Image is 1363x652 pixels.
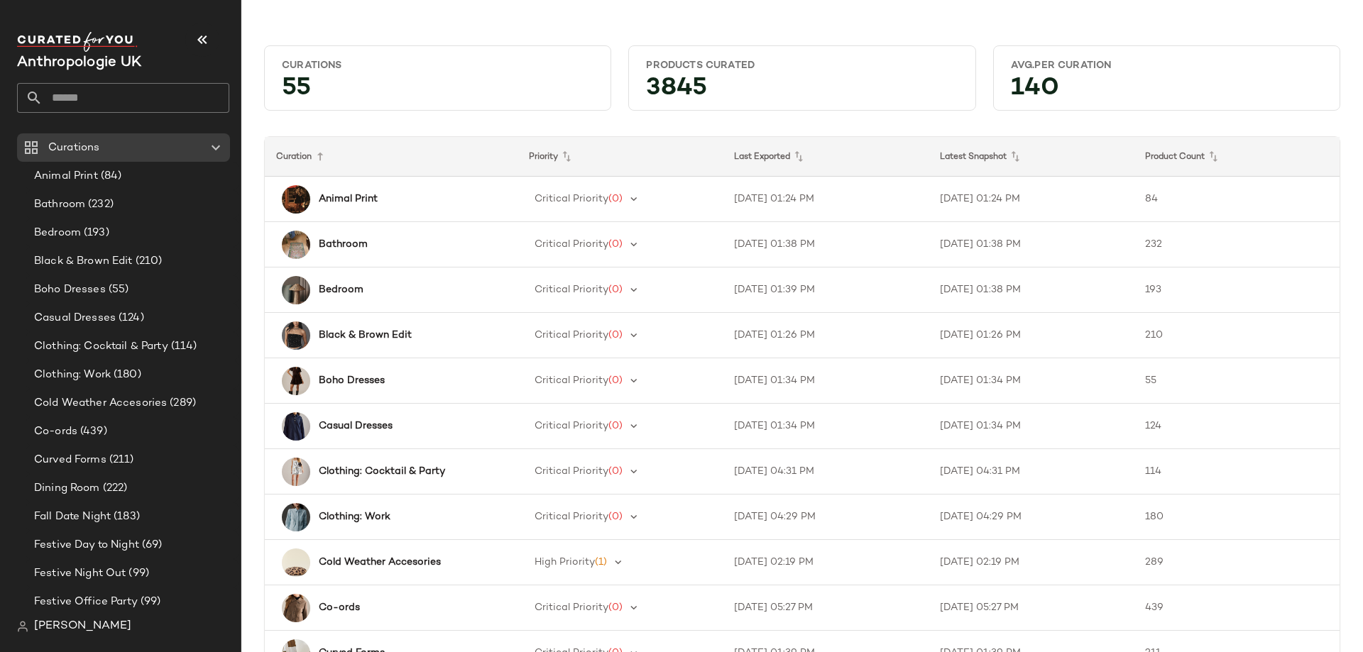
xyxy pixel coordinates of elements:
[723,404,929,449] td: [DATE] 01:34 PM
[929,494,1134,540] td: [DATE] 04:29 PM
[34,480,100,497] span: Dining Room
[282,185,310,214] img: 4133940870035_000_e20
[535,330,608,341] span: Critical Priority
[111,367,141,383] span: (180)
[34,509,111,525] span: Fall Date Night
[282,231,310,259] img: 4544I319AA_000_a
[319,282,363,297] b: Bedroom
[34,618,131,635] span: [PERSON_NAME]
[1134,404,1340,449] td: 124
[319,419,393,433] b: Casual Dresses
[1134,494,1340,540] td: 180
[138,594,161,610] span: (99)
[535,421,608,431] span: Critical Priority
[518,137,723,177] th: Priority
[1134,540,1340,585] td: 289
[723,222,929,267] td: [DATE] 01:38 PM
[319,328,412,343] b: Black & Brown Edit
[282,548,310,577] img: 4152962200032_070_e
[1134,585,1340,631] td: 439
[723,585,929,631] td: [DATE] 05:27 PM
[34,282,106,298] span: Boho Dresses
[34,565,126,582] span: Festive Night Out
[1134,313,1340,358] td: 210
[17,621,28,632] img: svg%3e
[98,168,122,184] span: (84)
[126,565,149,582] span: (99)
[270,78,605,104] div: 55
[167,395,196,411] span: (289)
[319,237,368,252] b: Bathroom
[106,452,134,468] span: (211)
[34,594,138,610] span: Festive Office Party
[81,225,109,241] span: (193)
[929,540,1134,585] td: [DATE] 02:19 PM
[608,421,623,431] span: (0)
[535,557,595,568] span: High Priority
[535,466,608,477] span: Critical Priority
[1134,222,1340,267] td: 232
[723,449,929,494] td: [DATE] 04:31 PM
[608,330,623,341] span: (0)
[929,267,1134,313] td: [DATE] 01:38 PM
[100,480,128,497] span: (222)
[723,494,929,540] td: [DATE] 04:29 PM
[723,177,929,222] td: [DATE] 01:24 PM
[608,512,623,522] span: (0)
[319,509,390,524] b: Clothing: Work
[34,424,77,440] span: Co-ords
[1134,449,1340,494] td: 114
[48,140,99,156] span: Curations
[133,253,163,270] span: (210)
[282,321,310,350] img: 4140263430152_001_b
[34,395,167,411] span: Cold Weather Accesories
[34,310,116,326] span: Casual Dresses
[34,537,139,553] span: Festive Day to Night
[319,555,441,570] b: Cold Weather Accesories
[34,367,111,383] span: Clothing: Work
[1000,78,1334,104] div: 140
[1134,137,1340,177] th: Product Count
[34,452,106,468] span: Curved Forms
[723,313,929,358] td: [DATE] 01:26 PM
[723,358,929,404] td: [DATE] 01:34 PM
[34,197,85,213] span: Bathroom
[929,404,1134,449] td: [DATE] 01:34 PM
[723,540,929,585] td: [DATE] 02:19 PM
[646,59,958,72] div: Products Curated
[723,267,929,313] td: [DATE] 01:39 PM
[1011,59,1323,72] div: Avg.per Curation
[535,284,608,295] span: Critical Priority
[111,509,140,525] span: (183)
[34,168,98,184] span: Animal Print
[77,424,107,440] span: (439)
[929,137,1134,177] th: Latest Snapshot
[265,137,518,177] th: Curation
[282,412,310,441] img: 4130912140002_047_e
[929,585,1134,631] td: [DATE] 05:27 PM
[608,194,623,204] span: (0)
[535,512,608,522] span: Critical Priority
[535,602,608,613] span: Critical Priority
[635,78,969,104] div: 3845
[535,239,608,250] span: Critical Priority
[535,194,608,204] span: Critical Priority
[85,197,114,213] span: (232)
[608,602,623,613] span: (0)
[608,466,623,477] span: (0)
[34,225,81,241] span: Bedroom
[929,177,1134,222] td: [DATE] 01:24 PM
[34,338,168,355] span: Clothing: Cocktail & Party
[595,557,607,568] span: (1)
[139,537,163,553] span: (69)
[929,222,1134,267] td: [DATE] 01:38 PM
[282,458,310,486] img: 4130839430020_007_e2
[319,600,360,615] b: Co-ords
[608,375,623,386] span: (0)
[319,192,378,206] b: Animal Print
[929,313,1134,358] td: [DATE] 01:26 PM
[17,32,138,52] img: cfy_white_logo.C9jOOHJF.svg
[17,55,141,70] span: Current Company Name
[319,373,385,388] b: Boho Dresses
[1134,358,1340,404] td: 55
